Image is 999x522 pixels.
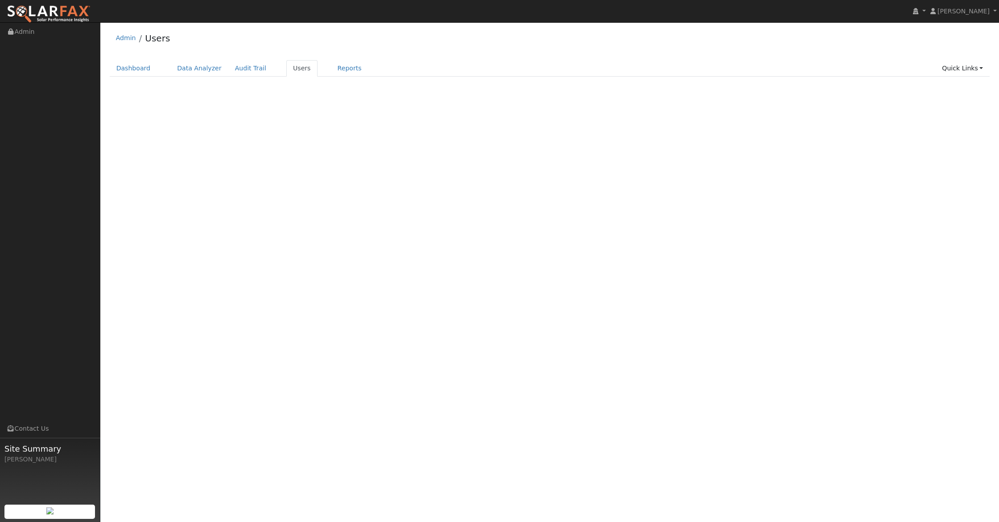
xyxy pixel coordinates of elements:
[286,60,318,77] a: Users
[116,34,136,41] a: Admin
[228,60,273,77] a: Audit Trail
[145,33,170,44] a: Users
[110,60,157,77] a: Dashboard
[4,455,95,464] div: [PERSON_NAME]
[46,507,54,514] img: retrieve
[935,60,990,77] a: Quick Links
[7,5,91,24] img: SolarFax
[937,8,990,15] span: [PERSON_NAME]
[331,60,368,77] a: Reports
[170,60,228,77] a: Data Analyzer
[4,443,95,455] span: Site Summary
